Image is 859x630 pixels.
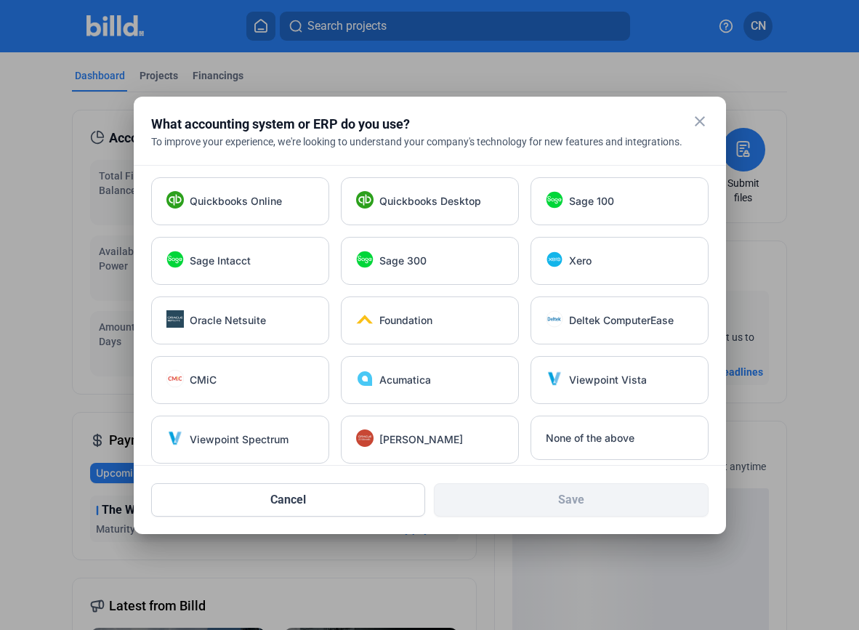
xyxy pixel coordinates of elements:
span: Quickbooks Online [190,194,282,209]
div: What accounting system or ERP do you use? [151,114,672,134]
span: Quickbooks Desktop [379,194,481,209]
button: Cancel [151,483,426,517]
span: Foundation [379,313,432,328]
span: Oracle Netsuite [190,313,266,328]
span: Sage 100 [569,194,614,209]
span: Acumatica [379,373,431,387]
span: None of the above [546,431,634,445]
span: [PERSON_NAME] [379,432,463,447]
span: Deltek ComputerEase [569,313,674,328]
span: Sage 300 [379,254,427,268]
span: CMiC [190,373,217,387]
span: Viewpoint Spectrum [190,432,289,447]
button: Save [434,483,709,517]
span: Xero [569,254,592,268]
span: Sage Intacct [190,254,251,268]
span: Viewpoint Vista [569,373,647,387]
div: To improve your experience, we're looking to understand your company's technology for new feature... [151,134,709,149]
mat-icon: close [691,113,709,130]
